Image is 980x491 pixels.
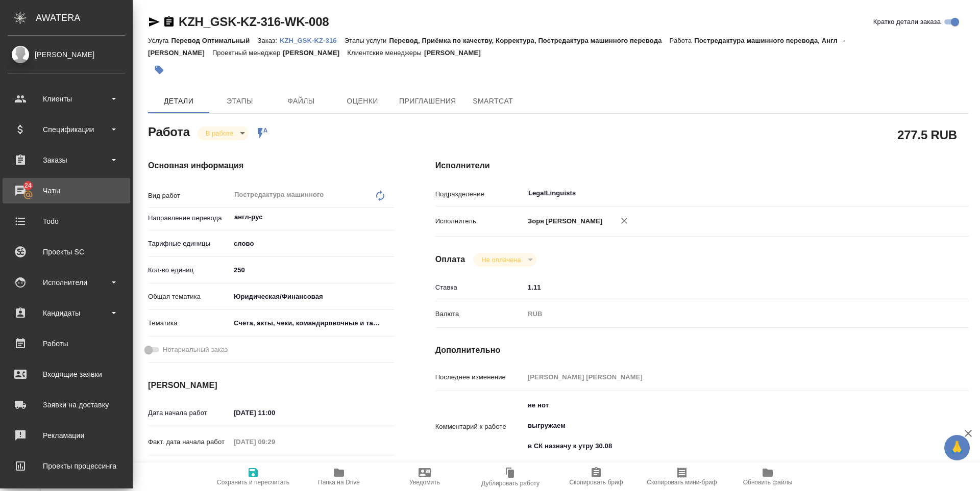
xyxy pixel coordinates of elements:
[230,405,320,420] input: ✎ Введи что-нибудь
[148,59,170,81] button: Добавить тэг
[948,437,966,458] span: 🙏
[8,183,125,198] div: Чаты
[670,37,695,44] p: Работа
[230,315,395,332] div: Счета, акты, чеки, командировочные и таможенные документы
[283,49,347,57] p: [PERSON_NAME]
[3,239,130,265] a: Проекты SC
[280,37,345,44] p: KZH_GSK-KZ-316
[148,122,190,140] h2: Работа
[154,95,203,108] span: Детали
[435,422,524,432] p: Комментарий к работе
[613,210,635,232] button: Удалить исполнителя
[389,216,391,218] button: Open
[3,453,130,479] a: Проекты процессинга
[389,37,669,44] p: Перевод, Приёмка по качеству, Корректура, Постредактура машинного перевода
[478,255,524,264] button: Не оплачена
[280,36,345,44] a: KZH_GSK-KZ-316
[36,8,133,28] div: AWATERA
[3,423,130,448] a: Рекламации
[8,49,125,60] div: [PERSON_NAME]
[230,263,395,277] input: ✎ Введи что-нибудь
[919,192,921,194] button: Open
[409,479,440,486] span: Уведомить
[148,191,230,201] p: Вид работ
[435,372,524,382] p: Последнее изменение
[18,180,38,191] span: 24
[944,435,970,460] button: 🙏
[163,345,228,355] span: Нотариальный заказ
[481,480,540,487] span: Дублировать работу
[435,309,524,319] p: Валюта
[8,428,125,443] div: Рекламации
[473,253,536,267] div: В работе
[345,37,389,44] p: Этапы услуги
[424,49,488,57] p: [PERSON_NAME]
[179,15,329,29] a: KZH_GSK-KZ-316-WK-008
[148,16,160,28] button: Скопировать ссылку для ЯМессенджера
[8,244,125,260] div: Проекты SC
[524,216,603,226] p: Зоря [PERSON_NAME]
[148,318,230,328] p: Тематика
[148,292,230,302] p: Общая тематика
[210,462,296,491] button: Сохранить и пересчитать
[524,370,924,384] input: Пустое поле
[399,95,456,108] span: Приглашения
[435,253,465,266] h4: Оплата
[8,91,125,107] div: Клиенты
[347,49,424,57] p: Клиентские менеджеры
[8,152,125,168] div: Заказы
[230,288,395,305] div: Юридическая/Финансовая
[435,344,969,356] h4: Дополнительно
[382,462,468,491] button: Уведомить
[212,49,283,57] p: Проектный менеджер
[468,462,553,491] button: Дублировать работу
[524,305,924,323] div: RUB
[647,479,717,486] span: Скопировать мини-бриф
[277,95,326,108] span: Файлы
[8,397,125,412] div: Заявки на доставку
[230,434,320,449] input: Пустое поле
[296,462,382,491] button: Папка на Drive
[524,397,924,455] textarea: не нот выгружаем в СК назначу к утру 30.08
[873,17,941,27] span: Кратко детали заказа
[8,367,125,382] div: Входящие заявки
[8,458,125,474] div: Проекты процессинга
[148,437,230,447] p: Факт. дата начала работ
[338,95,387,108] span: Оценки
[3,178,130,203] a: 24Чаты
[8,305,125,321] div: Кандидаты
[524,280,924,295] input: ✎ Введи что-нибудь
[8,214,125,229] div: Todo
[230,461,320,476] input: ✎ Введи что-нибудь
[148,37,171,44] p: Услуга
[148,379,395,392] h4: [PERSON_NAME]
[3,392,130,418] a: Заявки на доставку
[203,129,236,138] button: В работе
[435,282,524,293] p: Ставка
[230,235,395,252] div: слово
[148,265,230,275] p: Кол-во единиц
[318,479,360,486] span: Папка на Drive
[469,95,518,108] span: SmartCat
[198,126,249,140] div: В работе
[148,213,230,223] p: Направление перевода
[8,122,125,137] div: Спецификации
[569,479,623,486] span: Скопировать бриф
[725,462,811,491] button: Обновить файлы
[553,462,639,491] button: Скопировать бриф
[171,37,257,44] p: Перевод Оптимальный
[435,216,524,226] p: Исполнитель
[257,37,279,44] p: Заказ:
[148,239,230,249] p: Тарифные единицы
[3,361,130,387] a: Входящие заявки
[639,462,725,491] button: Скопировать мини-бриф
[435,160,969,172] h4: Исполнители
[8,336,125,351] div: Работы
[163,16,175,28] button: Скопировать ссылку
[148,160,395,172] h4: Основная информация
[435,189,524,199] p: Подразделение
[217,479,289,486] span: Сохранить и пересчитать
[897,126,957,143] h2: 277.5 RUB
[3,331,130,356] a: Работы
[3,209,130,234] a: Todo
